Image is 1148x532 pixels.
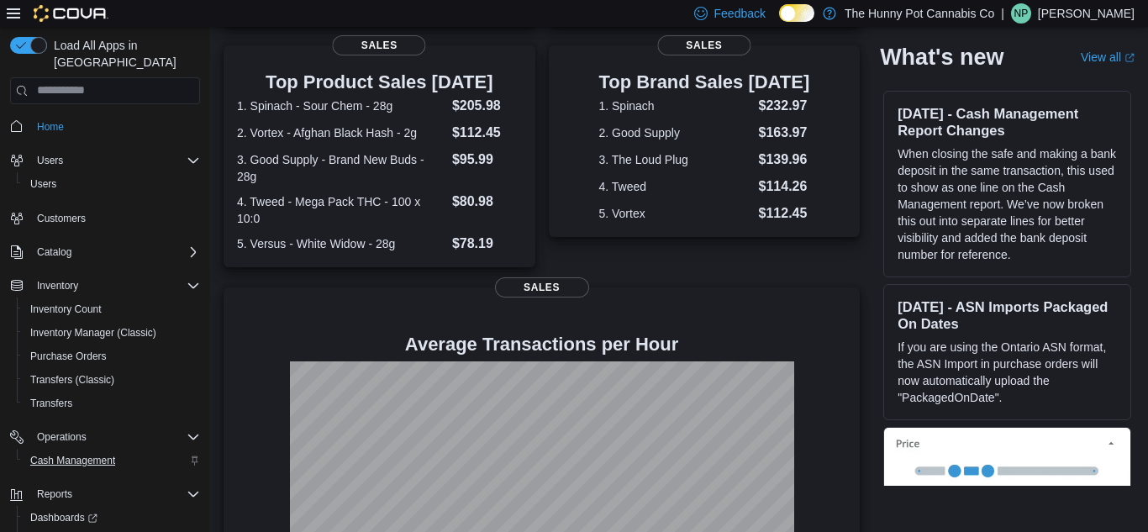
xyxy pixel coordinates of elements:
span: Home [30,116,200,137]
span: Inventory [30,276,200,296]
dd: $112.45 [452,123,522,143]
dd: $114.26 [759,176,810,197]
button: Reports [3,482,207,506]
p: [PERSON_NAME] [1038,3,1135,24]
div: Nick Parks [1011,3,1031,24]
span: Sales [657,35,750,55]
span: Cash Management [24,450,200,471]
a: Dashboards [24,508,104,528]
h3: Top Brand Sales [DATE] [598,72,809,92]
dd: $232.97 [759,96,810,116]
p: The Hunny Pot Cannabis Co [845,3,994,24]
span: Inventory Manager (Classic) [30,326,156,340]
a: Home [30,117,71,137]
a: Purchase Orders [24,346,113,366]
span: Reports [37,487,72,501]
span: Feedback [714,5,766,22]
a: Users [24,174,63,194]
span: Inventory Count [30,303,102,316]
dd: $139.96 [759,150,810,170]
span: Inventory [37,279,78,292]
a: Customers [30,208,92,229]
button: Inventory Count [17,298,207,321]
span: Operations [37,430,87,444]
span: Purchase Orders [30,350,107,363]
dd: $205.98 [452,96,522,116]
a: Inventory Manager (Classic) [24,323,163,343]
button: Inventory Manager (Classic) [17,321,207,345]
a: Cash Management [24,450,122,471]
p: If you are using the Ontario ASN format, the ASN Import in purchase orders will now automatically... [898,339,1117,406]
span: Load All Apps in [GEOGRAPHIC_DATA] [47,37,200,71]
input: Dark Mode [779,4,814,22]
span: Transfers [24,393,200,413]
span: Inventory Count [24,299,200,319]
dt: 4. Tweed [598,178,751,195]
button: Reports [30,484,79,504]
span: Transfers (Classic) [24,370,200,390]
span: Customers [37,212,86,225]
dt: 4. Tweed - Mega Pack THC - 100 x 10:0 [237,193,445,227]
button: Users [3,149,207,172]
p: | [1001,3,1004,24]
button: Operations [3,425,207,449]
span: Users [37,154,63,167]
button: Customers [3,206,207,230]
span: Users [30,150,200,171]
dd: $80.98 [452,192,522,212]
p: When closing the safe and making a bank deposit in the same transaction, this used to show as one... [898,145,1117,263]
span: Transfers (Classic) [30,373,114,387]
span: Users [24,174,200,194]
button: Users [30,150,70,171]
h4: Average Transactions per Hour [237,334,846,355]
dt: 2. Good Supply [598,124,751,141]
dt: 1. Spinach - Sour Chem - 28g [237,97,445,114]
button: Inventory [3,274,207,298]
button: Catalog [3,240,207,264]
span: Cash Management [30,454,115,467]
img: Cova [34,5,108,22]
a: View allExternal link [1081,50,1135,64]
span: Dark Mode [779,22,780,23]
span: NP [1014,3,1029,24]
span: Home [37,120,64,134]
dd: $78.19 [452,234,522,254]
a: Inventory Count [24,299,108,319]
button: Inventory [30,276,85,296]
span: Operations [30,427,200,447]
dt: 1. Spinach [598,97,751,114]
span: Dashboards [24,508,200,528]
button: Users [17,172,207,196]
span: Sales [333,35,426,55]
h2: What's new [880,44,1003,71]
button: Operations [30,427,93,447]
button: Transfers (Classic) [17,368,207,392]
h3: [DATE] - ASN Imports Packaged On Dates [898,298,1117,332]
button: Purchase Orders [17,345,207,368]
dt: 5. Vortex [598,205,751,222]
span: Sales [495,277,589,298]
span: Catalog [37,245,71,259]
span: Customers [30,208,200,229]
span: Users [30,177,56,191]
dt: 3. The Loud Plug [598,151,751,168]
h3: [DATE] - Cash Management Report Changes [898,105,1117,139]
button: Cash Management [17,449,207,472]
button: Home [3,114,207,139]
h3: Top Product Sales [DATE] [237,72,522,92]
span: Purchase Orders [24,346,200,366]
dd: $163.97 [759,123,810,143]
dd: $112.45 [759,203,810,224]
span: Dashboards [30,511,97,524]
dt: 5. Versus - White Widow - 28g [237,235,445,252]
a: Dashboards [17,506,207,529]
button: Catalog [30,242,78,262]
svg: External link [1124,53,1135,63]
dt: 2. Vortex - Afghan Black Hash - 2g [237,124,445,141]
span: Reports [30,484,200,504]
dt: 3. Good Supply - Brand New Buds - 28g [237,151,445,185]
span: Transfers [30,397,72,410]
dd: $95.99 [452,150,522,170]
button: Transfers [17,392,207,415]
a: Transfers (Classic) [24,370,121,390]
